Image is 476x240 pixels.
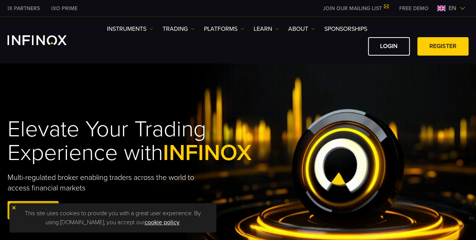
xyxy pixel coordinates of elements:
[254,24,279,33] a: Learn
[324,24,367,33] a: SPONSORSHIPS
[288,24,315,33] a: ABOUT
[46,5,83,12] a: INFINOX
[163,24,195,33] a: TRADING
[8,172,203,193] p: Multi-regulated broker enabling traders across the world to access financial markets
[8,35,84,45] a: INFINOX Logo
[317,5,394,12] a: JOIN OUR MAILING LIST
[144,219,179,226] a: cookie policy
[446,4,459,13] span: en
[2,5,46,12] a: INFINOX
[163,139,252,166] span: INFINOX
[368,37,410,56] a: LOGIN
[8,118,252,165] h1: Elevate Your Trading Experience with
[204,24,244,33] a: PLATFORMS
[417,37,468,56] a: REGISTER
[107,24,153,33] a: Instruments
[8,201,59,219] a: REGISTER
[11,205,17,210] img: yellow close icon
[394,5,434,12] a: INFINOX MENU
[13,207,213,229] p: This site uses cookies to provide you with a great user experience. By using [DOMAIN_NAME], you a...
